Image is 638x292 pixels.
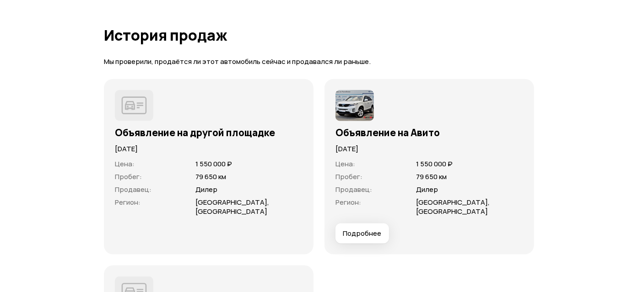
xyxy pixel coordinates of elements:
[335,172,362,181] span: Пробег :
[115,144,303,154] p: [DATE]
[195,185,217,194] span: Дилер
[335,223,389,244] button: Подробнее
[335,185,372,194] span: Продавец :
[335,127,523,138] h3: Объявление на Авито
[416,197,490,216] span: [GEOGRAPHIC_DATA], [GEOGRAPHIC_DATA]
[104,27,534,43] h1: История продаж
[115,185,151,194] span: Продавец :
[115,127,303,138] h3: Объявление на другой площадке
[335,144,523,154] p: [DATE]
[416,159,453,169] span: 1 550 000 ₽
[343,229,381,238] span: Подробнее
[335,197,361,207] span: Регион :
[115,159,135,169] span: Цена :
[195,172,226,181] span: 79 650 км
[115,197,141,207] span: Регион :
[195,159,232,169] span: 1 550 000 ₽
[416,185,438,194] span: Дилер
[195,197,269,216] span: [GEOGRAPHIC_DATA], [GEOGRAPHIC_DATA]
[335,159,355,169] span: Цена :
[115,172,142,181] span: Пробег :
[416,172,447,181] span: 79 650 км
[104,57,534,67] p: Мы проверили, продаётся ли этот автомобиль сейчас и продавался ли раньше.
